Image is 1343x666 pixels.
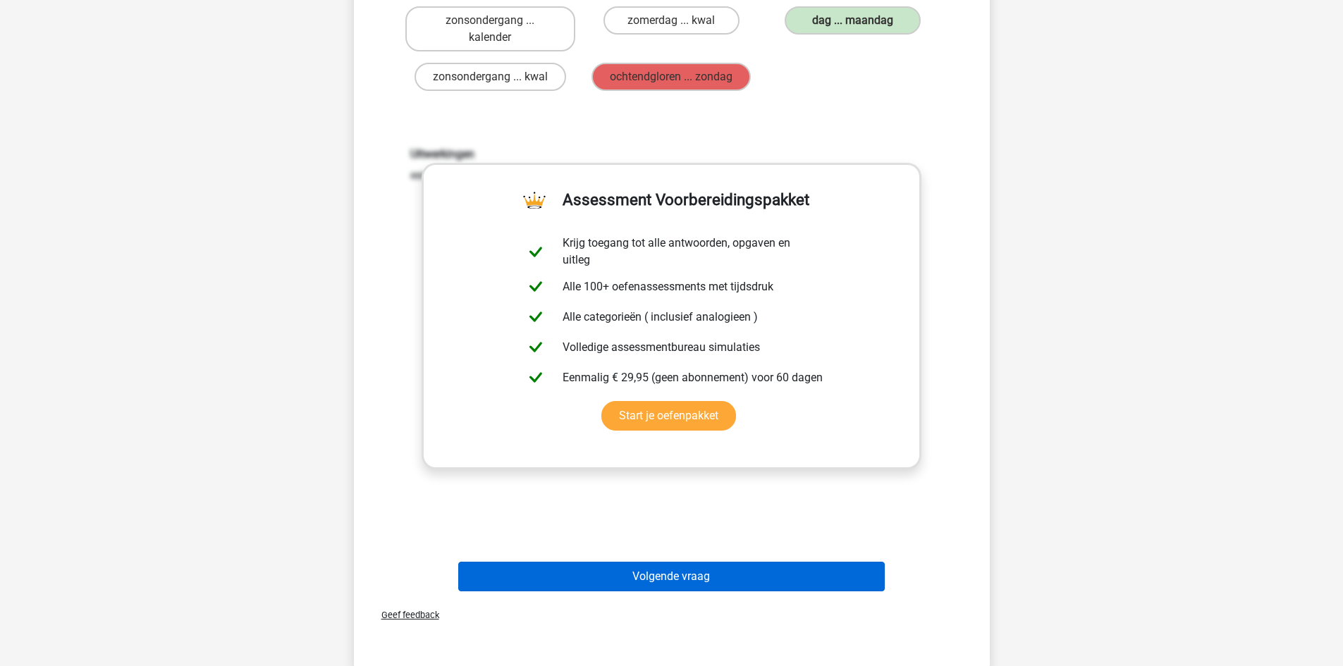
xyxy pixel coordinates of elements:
[410,147,933,161] h6: Uitwerkingen
[400,147,944,183] div: een zonsopgang is het begin van de dag, maandag is het begin van een week.
[370,610,439,620] span: Geef feedback
[603,6,740,35] label: zomerdag ... kwal
[591,63,751,91] label: ochtendgloren ... zondag
[458,562,885,591] button: Volgende vraag
[405,6,575,51] label: zonsondergang ... kalender
[601,401,736,431] a: Start je oefenpakket
[415,63,566,91] label: zonsondergang ... kwal
[785,6,921,35] label: dag ... maandag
